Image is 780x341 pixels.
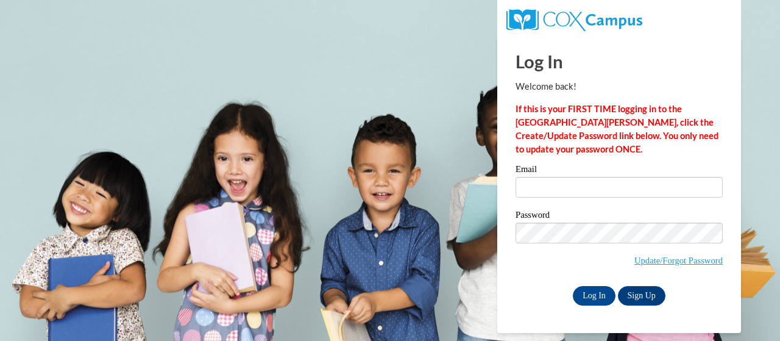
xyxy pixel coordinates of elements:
[516,80,723,93] p: Welcome back!
[618,286,665,306] a: Sign Up
[573,286,615,306] input: Log In
[516,165,723,177] label: Email
[506,14,642,24] a: COX Campus
[634,256,723,265] a: Update/Forgot Password
[516,49,723,74] h1: Log In
[516,210,723,223] label: Password
[506,9,642,31] img: COX Campus
[516,104,718,154] strong: If this is your FIRST TIME logging in to the [GEOGRAPHIC_DATA][PERSON_NAME], click the Create/Upd...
